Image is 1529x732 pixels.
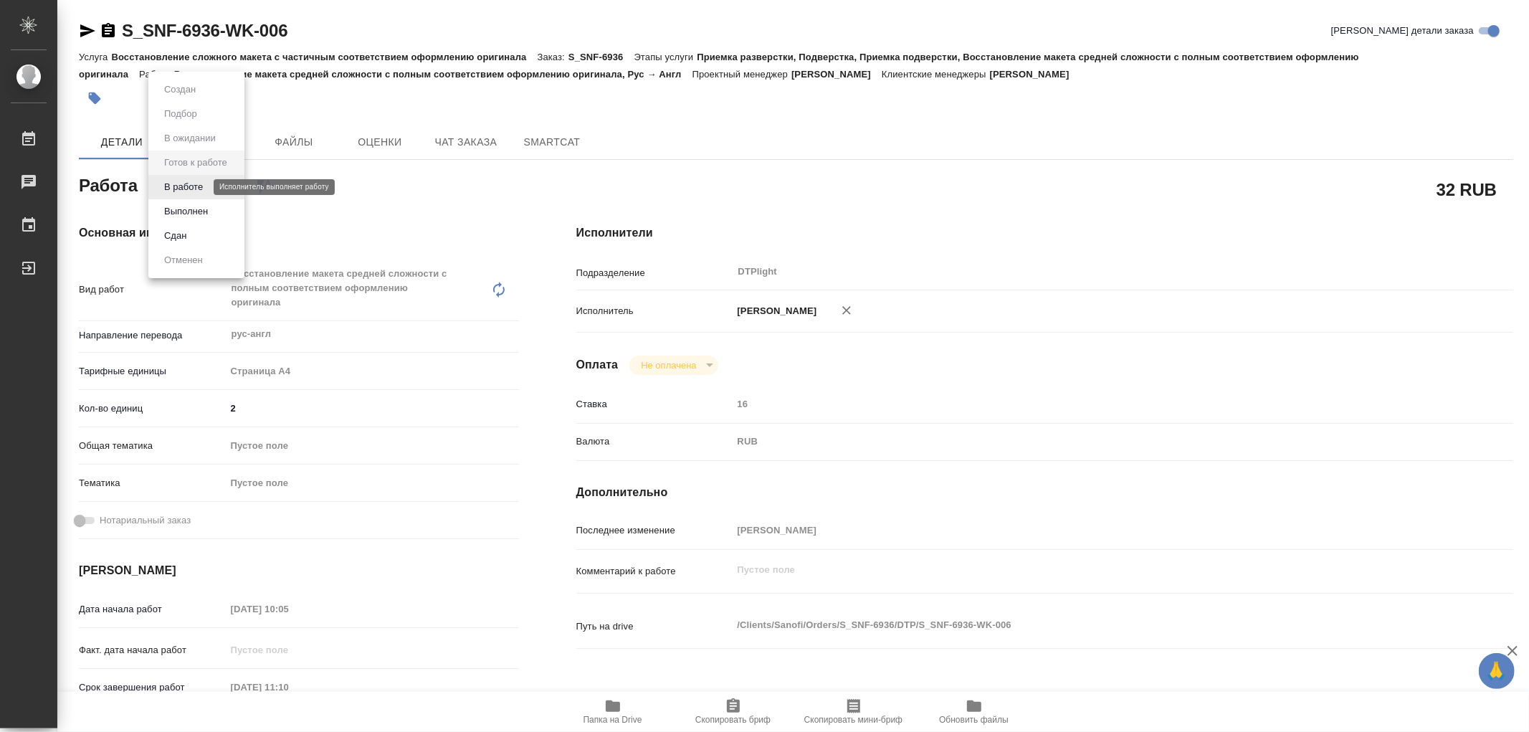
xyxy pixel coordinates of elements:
button: В работе [160,179,207,195]
button: Готов к работе [160,155,232,171]
button: В ожидании [160,130,220,146]
button: Подбор [160,106,201,122]
button: Создан [160,82,200,98]
button: Отменен [160,252,207,268]
button: Сдан [160,228,191,244]
button: Выполнен [160,204,212,219]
